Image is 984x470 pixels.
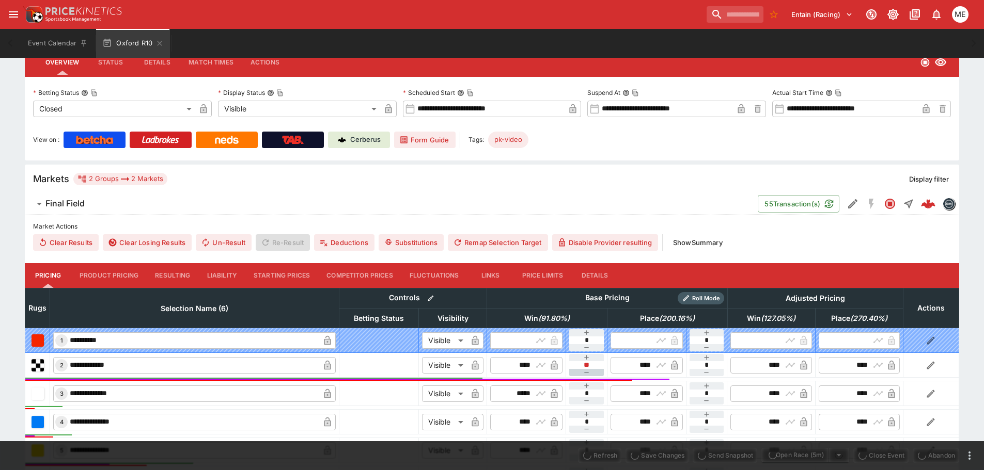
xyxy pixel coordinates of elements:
[338,136,346,144] img: Cerberus
[134,50,180,75] button: Details
[142,136,179,144] img: Ladbrokes
[180,50,242,75] button: Match Times
[921,197,935,211] img: logo-cerberus--red.svg
[862,195,881,213] button: SGM Disabled
[401,263,467,288] button: Fluctuations
[825,89,833,96] button: Actual Start TimeCopy To Clipboard
[33,101,195,117] div: Closed
[884,198,896,210] svg: Closed
[426,312,480,325] span: Visibility
[33,173,69,185] h5: Markets
[77,173,163,185] div: 2 Groups 2 Markets
[667,234,729,251] button: ShowSummary
[862,5,881,24] button: Connected to PK
[448,234,548,251] button: Remap Selection Target
[76,136,113,144] img: Betcha
[905,5,924,24] button: Documentation
[25,193,758,214] button: Final Field
[949,3,972,26] button: Matt Easter
[318,263,401,288] button: Competitor Prices
[632,89,639,96] button: Copy To Clipboard
[256,234,310,251] span: Re-Result
[921,197,935,211] div: 2785a192-970b-43ef-aa17-2ff32e13ce60
[199,263,245,288] button: Liability
[71,263,147,288] button: Product Pricing
[467,263,514,288] button: Links
[899,195,918,213] button: Straight
[147,263,198,288] button: Resulting
[468,132,484,148] label: Tags:
[328,132,390,148] a: Cerberus
[758,195,839,213] button: 55Transaction(s)
[903,171,955,187] button: Display filter
[33,219,951,234] label: Market Actions
[884,5,902,24] button: Toggle light/dark mode
[422,385,467,402] div: Visible
[58,390,66,397] span: 3
[314,234,374,251] button: Deductions
[394,132,456,148] a: Form Guide
[422,332,467,349] div: Visible
[772,88,823,97] p: Actual Start Time
[350,135,381,145] p: Cerberus
[707,6,763,23] input: search
[629,312,706,325] span: Place(200.16%)
[952,6,969,23] div: Matt Easter
[267,89,274,96] button: Display StatusCopy To Clipboard
[215,136,238,144] img: Neds
[103,234,192,251] button: Clear Losing Results
[87,50,134,75] button: Status
[422,414,467,430] div: Visible
[45,17,101,22] img: Sportsbook Management
[196,234,251,251] span: Un-Result
[58,418,66,426] span: 4
[943,198,955,210] div: betmakers
[850,312,887,325] em: ( 270.40 %)
[538,312,570,325] em: ( 91.80 %)
[488,132,528,148] div: Betting Target: cerberus
[33,132,59,148] label: View on :
[488,135,528,145] span: pk-video
[736,312,807,325] span: Win(127.05%)
[33,88,79,97] p: Betting Status
[218,101,380,117] div: Visible
[342,312,415,325] span: Betting Status
[422,357,467,374] div: Visible
[761,312,795,325] em: ( 127.05 %)
[45,198,85,209] h6: Final Field
[881,195,899,213] button: Closed
[581,291,634,304] div: Base Pricing
[379,234,444,251] button: Substitutions
[403,88,455,97] p: Scheduled Start
[727,288,903,308] th: Adjusted Pricing
[927,5,946,24] button: Notifications
[920,57,930,68] svg: Closed
[149,302,240,315] span: Selection Name (6)
[678,292,724,304] div: Show/hide Price Roll mode configuration.
[58,362,66,369] span: 2
[45,7,122,15] img: PriceKinetics
[25,263,71,288] button: Pricing
[33,234,99,251] button: Clear Results
[587,88,620,97] p: Suspend At
[218,88,265,97] p: Display Status
[96,29,170,58] button: Oxford R10
[514,263,572,288] button: Price Limits
[552,234,658,251] button: Disable Provider resulting
[903,288,959,328] th: Actions
[785,6,859,23] button: Select Tenant
[688,294,724,303] span: Roll Mode
[23,4,43,25] img: PriceKinetics Logo
[242,50,288,75] button: Actions
[913,449,959,460] span: Mark an event as closed and abandoned.
[963,449,976,462] button: more
[571,263,618,288] button: Details
[934,56,947,69] svg: Visible
[4,5,23,24] button: open drawer
[844,195,862,213] button: Edit Detail
[276,89,284,96] button: Copy To Clipboard
[943,198,955,209] img: betmakers
[513,312,581,325] span: Win(91.80%)
[622,89,630,96] button: Suspend AtCopy To Clipboard
[835,89,842,96] button: Copy To Clipboard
